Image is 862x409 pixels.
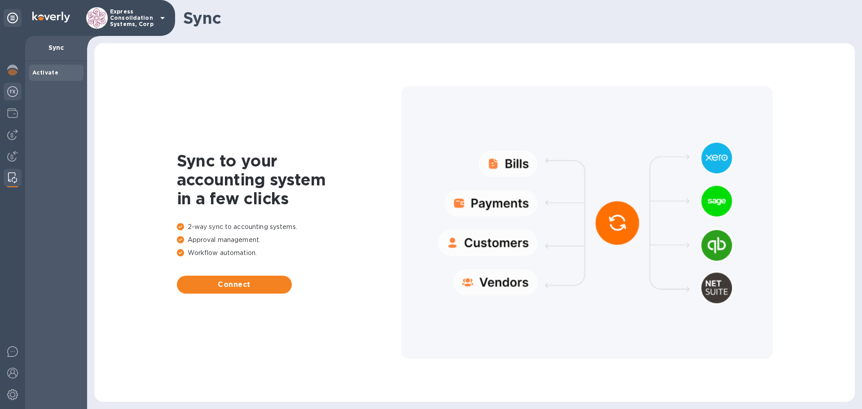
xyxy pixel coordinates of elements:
p: Sync [32,43,80,52]
h1: Sync [183,9,848,27]
p: 2-way sync to accounting systems. [177,222,401,232]
h1: Sync to your accounting system in a few clicks [177,151,401,208]
b: Activate [32,69,58,76]
span: Connect [184,279,285,290]
p: Approval management. [177,235,401,245]
p: Express Consolidation Systems, Corp [110,9,155,27]
img: Wallets [7,108,18,119]
img: Logo [32,12,70,22]
button: Connect [177,276,292,294]
div: Unpin categories [4,9,22,27]
p: Workflow automation. [177,248,401,258]
img: Foreign exchange [7,86,18,97]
